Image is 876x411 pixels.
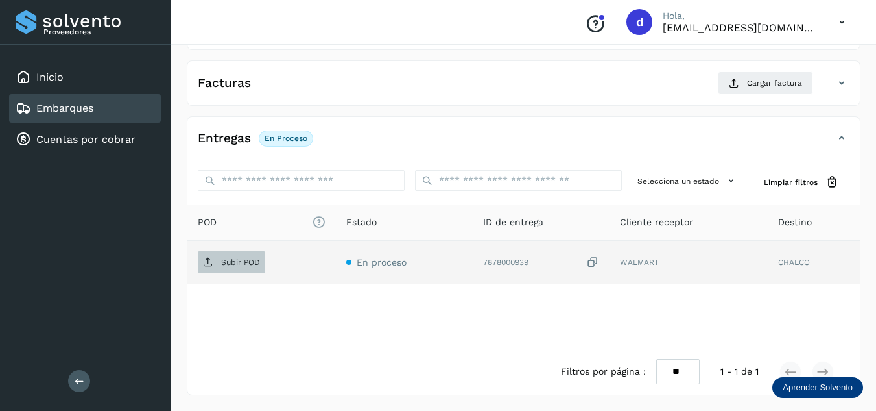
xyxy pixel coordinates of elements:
[772,377,863,398] div: Aprender Solvento
[346,216,377,229] span: Estado
[720,365,759,379] span: 1 - 1 de 1
[9,125,161,154] div: Cuentas por cobrar
[778,216,812,229] span: Destino
[221,258,260,267] p: Subir POD
[198,76,251,91] h4: Facturas
[561,365,646,379] span: Filtros por página :
[632,170,743,192] button: Selecciona un estado
[483,216,543,229] span: ID de entrega
[36,133,136,145] a: Cuentas por cobrar
[9,94,161,123] div: Embarques
[783,382,853,393] p: Aprender Solvento
[747,77,802,89] span: Cargar factura
[357,257,407,268] span: En proceso
[198,251,265,273] button: Subir POD
[718,71,813,95] button: Cargar factura
[620,216,693,229] span: Cliente receptor
[187,71,860,105] div: FacturasCargar factura
[483,256,599,269] div: 7878000939
[9,63,161,92] div: Inicio
[610,241,768,284] td: WALMART
[663,10,818,21] p: Hola,
[36,71,64,83] a: Inicio
[768,241,860,284] td: CHALCO
[663,21,818,34] p: daniel3129@outlook.com
[187,127,860,160] div: EntregasEn proceso
[764,177,818,188] span: Limpiar filtros
[198,216,326,229] span: POD
[198,131,251,146] h4: Entregas
[265,134,307,143] p: En proceso
[43,27,156,36] p: Proveedores
[753,170,849,194] button: Limpiar filtros
[36,102,93,114] a: Embarques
